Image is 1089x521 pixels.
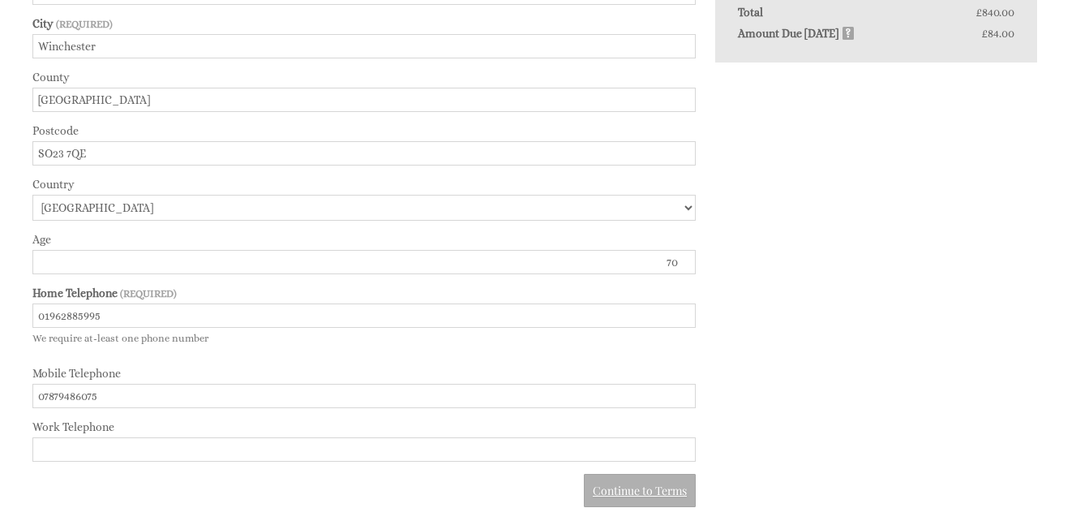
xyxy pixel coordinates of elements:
[32,71,696,84] label: County
[32,367,696,380] label: Mobile Telephone
[32,17,696,30] label: City
[32,286,696,299] label: Home Telephone
[32,333,696,344] p: We require at-least one phone number
[32,178,696,191] label: Country
[982,6,1014,19] span: 840.00
[738,6,975,19] strong: Total
[32,124,696,137] label: Postcode
[32,233,696,246] label: Age
[738,27,855,40] strong: Amount Due [DATE]
[975,6,1014,19] span: £
[32,420,696,433] label: Work Telephone
[988,27,1014,40] span: 84.00
[981,27,1014,40] span: £
[584,474,696,507] a: Continue to Terms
